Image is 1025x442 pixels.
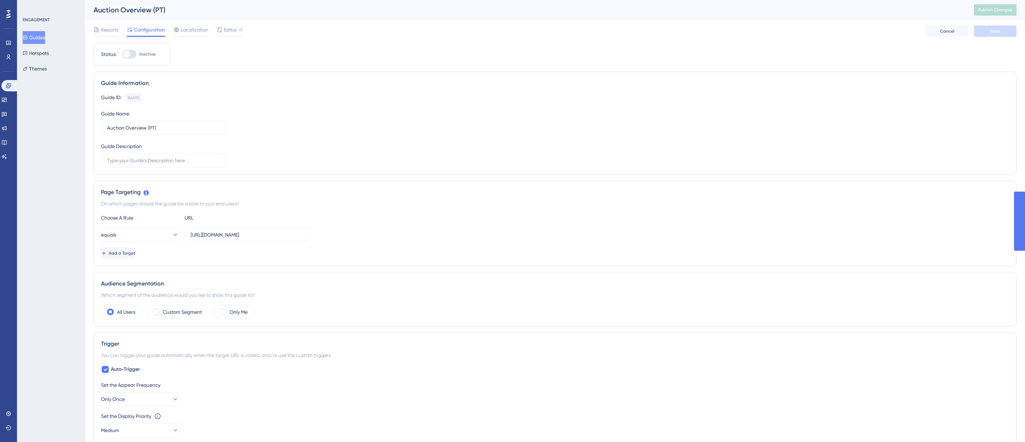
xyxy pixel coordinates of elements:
span: Configuration [134,25,165,34]
button: Themes [23,62,47,75]
span: Only Once [101,395,125,403]
div: Guide Information [101,79,1009,87]
div: Set the Appear Frequency [101,381,1009,389]
div: Trigger [101,340,1009,348]
button: equals [101,228,179,242]
div: Guide Name [101,109,129,118]
span: equals [101,231,116,239]
span: Medium [101,426,119,435]
label: All Users [117,308,135,316]
label: Custom Segment [163,308,202,316]
div: Guide ID: [101,93,122,102]
button: Add a Target [101,248,135,259]
button: Cancel [926,25,968,37]
span: Add a Target [109,250,135,256]
div: Status: [101,50,117,58]
button: Save [974,25,1016,37]
label: Only Me [230,308,248,316]
input: Type your Guide’s Name here [107,124,221,132]
div: Set the Display Priority [101,412,151,420]
span: Save [990,28,1000,34]
span: Publish Changes [978,7,1012,13]
span: Localization [181,25,208,34]
div: Page Targeting [101,188,1009,197]
iframe: UserGuiding AI Assistant Launcher [995,414,1016,435]
button: Only Once [101,392,179,406]
span: Reports [101,25,118,34]
div: Choose A Rule [101,214,179,222]
input: Type your Guide’s Description here [107,157,221,164]
div: Guide Description [101,142,142,151]
span: Editor [224,25,237,34]
div: URL [185,214,263,222]
button: Guides [23,31,45,44]
div: ENGAGEMENT [23,17,50,23]
span: Inactive [139,51,156,57]
div: You can trigger your guide automatically when the target URL is visited, and/or use the custom tr... [101,351,1009,359]
div: 84495 [128,95,139,101]
div: Which segment of the audience would you like to show this guide to? [101,291,1009,299]
button: Publish Changes [974,4,1016,16]
span: Cancel [940,28,954,34]
button: Medium [101,423,179,437]
div: Audience Segmentation [101,279,1009,288]
button: Hotspots [23,47,49,59]
div: On which pages should the guide be visible to your end users? [101,199,1009,208]
span: Auto-Trigger [111,365,140,374]
div: Auction Overview (PT) [94,5,956,15]
input: yourwebsite.com/path [191,231,305,239]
